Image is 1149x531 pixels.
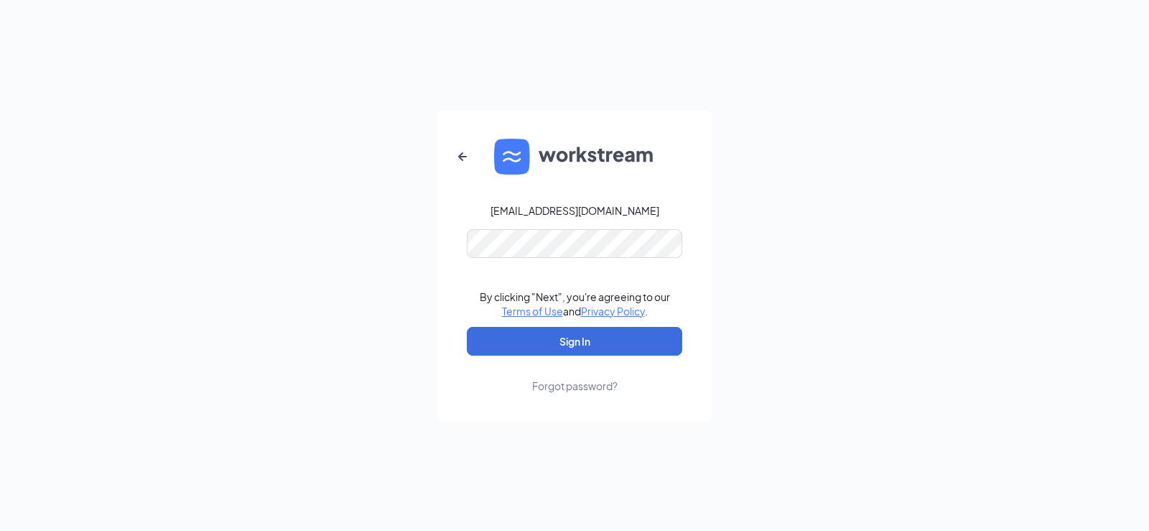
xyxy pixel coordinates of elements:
[581,305,645,318] a: Privacy Policy
[480,290,670,318] div: By clicking "Next", you're agreeing to our and .
[494,139,655,175] img: WS logo and Workstream text
[532,379,618,393] div: Forgot password?
[445,139,480,174] button: ArrowLeftNew
[490,203,659,218] div: [EMAIL_ADDRESS][DOMAIN_NAME]
[454,148,471,165] svg: ArrowLeftNew
[502,305,563,318] a: Terms of Use
[532,356,618,393] a: Forgot password?
[467,327,682,356] button: Sign In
